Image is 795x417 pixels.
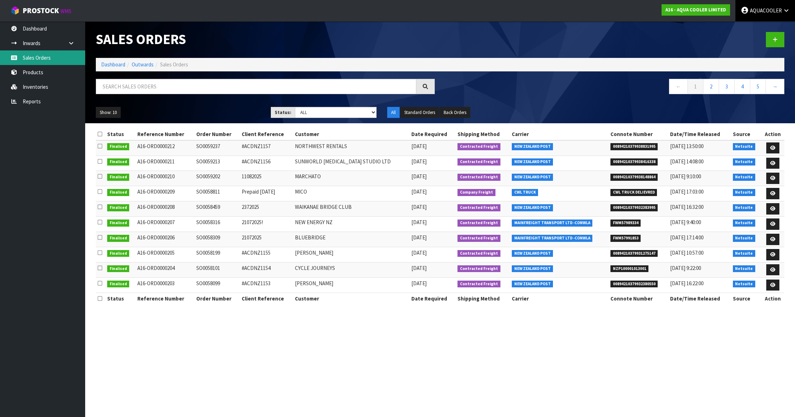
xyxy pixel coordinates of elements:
[275,109,291,115] strong: Status:
[411,143,427,150] span: [DATE]
[240,232,294,247] td: 21072025
[132,61,154,68] a: Outwards
[293,156,410,171] td: SUNWORLD [MEDICAL_DATA] STUDIO LTD
[665,7,726,13] strong: A16 - AQUA COOLER LIMITED
[457,189,495,196] span: Company Freight
[107,174,130,181] span: Finalised
[107,189,130,196] span: Finalised
[194,217,240,232] td: SO0058316
[457,143,500,150] span: Contracted Freight
[107,281,130,288] span: Finalised
[670,249,703,256] span: [DATE] 10:57:00
[610,250,658,257] span: 00894210379931275147
[687,79,703,94] a: 1
[411,265,427,271] span: [DATE]
[733,204,756,211] span: Netsuite
[733,143,756,150] span: Netsuite
[512,174,553,181] span: NEW ZEALAND POST
[457,174,500,181] span: Contracted Freight
[411,219,427,226] span: [DATE]
[457,204,500,211] span: Contracted Freight
[293,129,410,140] th: Customer
[194,140,240,156] td: SO0059237
[456,129,510,140] th: Shipping Method
[240,262,294,277] td: #ACDNZ1154
[750,7,782,14] span: AQUACOOLER
[400,107,439,118] button: Standard Orders
[240,277,294,293] td: #ACDNZ1153
[610,174,658,181] span: 00894210379938148864
[410,293,456,304] th: Date Required
[293,277,410,293] td: [PERSON_NAME]
[293,171,410,186] td: MARCHATO
[136,277,194,293] td: A16-ORD0000203
[762,293,784,304] th: Action
[733,189,756,196] span: Netsuite
[107,250,130,257] span: Finalised
[750,79,766,94] a: 5
[719,79,735,94] a: 3
[609,129,668,140] th: Connote Number
[512,220,593,227] span: MAINFREIGHT TRANSPORT LTD -CONWLA
[609,293,668,304] th: Connote Number
[194,129,240,140] th: Order Number
[669,79,688,94] a: ←
[670,280,703,287] span: [DATE] 16:22:00
[610,143,658,150] span: 00894210379938831995
[733,281,756,288] span: Netsuite
[411,204,427,210] span: [DATE]
[240,186,294,201] td: Prepaid [DATE]
[457,235,500,242] span: Contracted Freight
[610,220,641,227] span: FWM57989334
[731,293,762,304] th: Source
[670,234,703,241] span: [DATE] 17:14:00
[411,280,427,287] span: [DATE]
[105,293,136,304] th: Status
[136,186,194,201] td: A16-ORD0000209
[733,158,756,166] span: Netsuite
[293,247,410,262] td: [PERSON_NAME]
[387,107,400,118] button: All
[731,129,762,140] th: Source
[457,220,500,227] span: Contracted Freight
[240,247,294,262] td: #ACDNZ1155
[136,140,194,156] td: A16-ORD0000212
[136,232,194,247] td: A16-ORD0000206
[60,8,71,15] small: WMS
[240,293,294,304] th: Client Reference
[670,265,701,271] span: [DATE] 9:22:00
[457,265,500,272] span: Contracted Freight
[240,201,294,217] td: 2372025
[610,265,649,272] span: NZP100001013001
[293,201,410,217] td: WAIKANAE BRIDGE CLUB
[411,249,427,256] span: [DATE]
[512,143,553,150] span: NEW ZEALAND POST
[670,219,701,226] span: [DATE] 9:40:00
[733,174,756,181] span: Netsuite
[240,217,294,232] td: 21072025!
[512,204,553,211] span: NEW ZEALAND POST
[107,220,130,227] span: Finalised
[194,293,240,304] th: Order Number
[194,171,240,186] td: SO0059202
[107,235,130,242] span: Finalised
[293,262,410,277] td: CYCLE JOURNEYS
[293,140,410,156] td: NORTHWEST RENTALS
[96,32,435,47] h1: Sales Orders
[445,79,784,96] nav: Page navigation
[610,235,641,242] span: FWM57991853
[240,171,294,186] td: 11082025
[194,277,240,293] td: SO0058099
[703,79,719,94] a: 2
[670,158,703,165] span: [DATE] 14:08:00
[136,129,194,140] th: Reference Number
[136,156,194,171] td: A16-ORD0000211
[510,129,609,140] th: Carrier
[512,281,553,288] span: NEW ZEALAND POST
[411,234,427,241] span: [DATE]
[512,250,553,257] span: NEW ZEALAND POST
[512,265,553,272] span: NEW ZEALAND POST
[194,186,240,201] td: SO0058811
[293,293,410,304] th: Customer
[610,189,657,196] span: CWL TRUCK DELIEVRED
